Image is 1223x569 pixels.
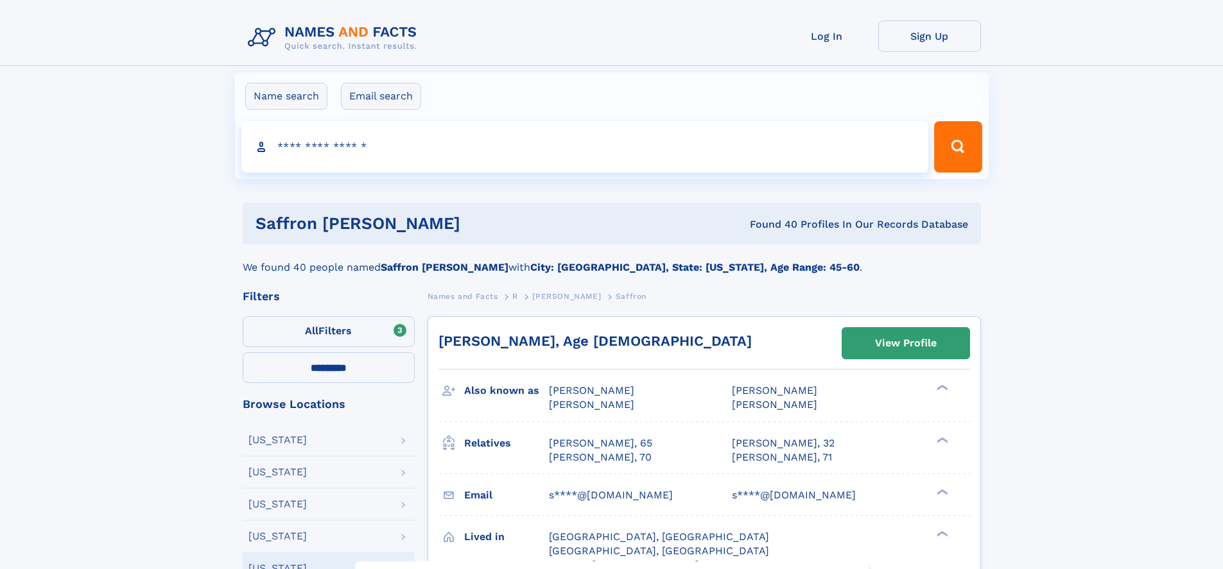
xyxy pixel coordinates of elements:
[549,531,769,543] span: [GEOGRAPHIC_DATA], [GEOGRAPHIC_DATA]
[241,121,929,173] input: search input
[549,398,634,411] span: [PERSON_NAME]
[464,484,549,506] h3: Email
[464,380,549,402] h3: Also known as
[732,384,817,396] span: [PERSON_NAME]
[512,292,518,301] span: R
[243,244,981,275] div: We found 40 people named with .
[248,499,307,509] div: [US_STATE]
[245,83,327,110] label: Name search
[842,328,969,359] a: View Profile
[875,328,937,358] div: View Profile
[438,333,752,349] a: [PERSON_NAME], Age [DEMOGRAPHIC_DATA]
[933,529,949,538] div: ❯
[341,83,421,110] label: Email search
[464,526,549,548] h3: Lived in
[305,325,318,337] span: All
[530,261,860,273] b: City: [GEOGRAPHIC_DATA], State: [US_STATE], Age Range: 45-60
[532,288,601,304] a: [PERSON_NAME]
[256,216,605,232] h1: Saffron [PERSON_NAME]
[933,488,949,496] div: ❯
[549,450,652,464] a: [PERSON_NAME], 70
[428,288,498,304] a: Names and Facts
[464,432,549,454] h3: Relatives
[616,292,646,301] span: Saffron
[549,384,634,396] span: [PERSON_NAME]
[878,21,981,52] a: Sign Up
[532,292,601,301] span: [PERSON_NAME]
[243,291,415,302] div: Filters
[512,288,518,304] a: R
[933,436,949,444] div: ❯
[243,316,415,347] label: Filters
[549,436,652,450] a: [PERSON_NAME], 65
[248,531,307,541] div: [US_STATE]
[732,398,817,411] span: [PERSON_NAME]
[732,450,832,464] a: [PERSON_NAME], 71
[549,545,769,557] span: [GEOGRAPHIC_DATA], [GEOGRAPHIC_DATA]
[381,261,508,273] b: Saffron [PERSON_NAME]
[934,121,982,173] button: Search Button
[776,21,878,52] a: Log In
[933,384,949,392] div: ❯
[243,21,428,55] img: Logo Names and Facts
[243,398,415,410] div: Browse Locations
[248,467,307,477] div: [US_STATE]
[732,436,835,450] a: [PERSON_NAME], 32
[248,435,307,445] div: [US_STATE]
[605,217,968,232] div: Found 40 Profiles In Our Records Database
